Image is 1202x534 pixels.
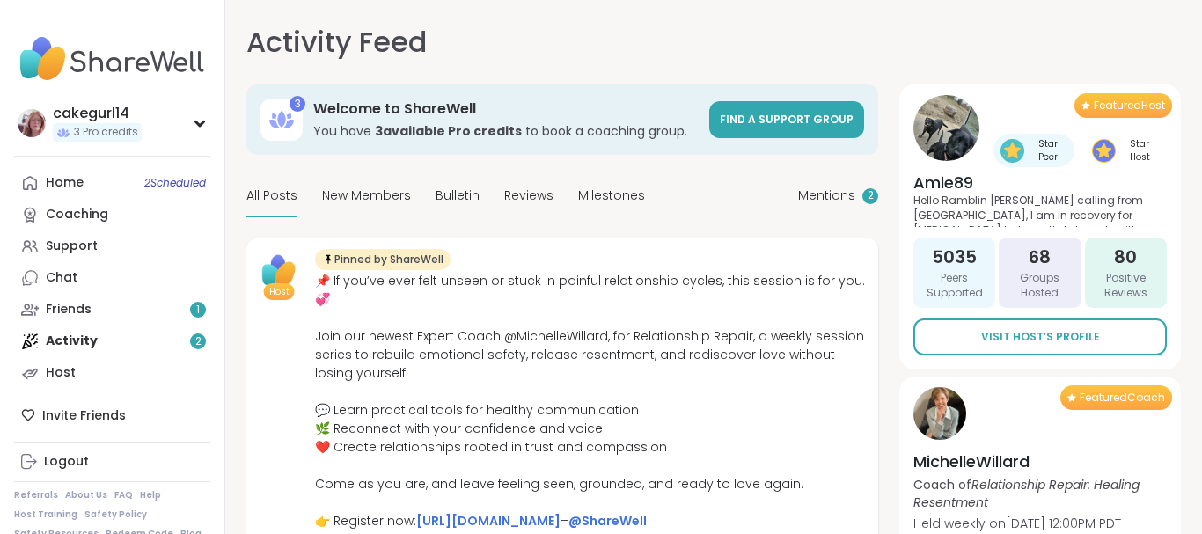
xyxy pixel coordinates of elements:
[14,446,210,478] a: Logout
[313,99,699,119] h3: Welcome to ShareWell
[1006,271,1074,301] span: Groups Hosted
[913,318,1167,355] a: Visit Host’s Profile
[913,515,1167,532] p: Held weekly on [DATE] 12:00PM PDT
[1092,139,1116,163] img: Star Host
[269,285,290,298] span: Host
[14,357,210,389] a: Host
[290,96,305,112] div: 3
[1092,271,1160,301] span: Positive Reviews
[46,301,92,318] div: Friends
[74,125,138,140] span: 3 Pro credits
[84,508,147,521] a: Safety Policy
[322,187,411,205] span: New Members
[913,194,1167,227] p: Hello Ramblin [PERSON_NAME] calling from [GEOGRAPHIC_DATA], I am in recovery for [MEDICAL_DATA] b...
[315,272,868,530] div: 📌 If you’ve ever felt unseen or stuck in painful relationship cycles, this session is for you. 💞 ...
[1080,391,1165,405] span: Featured Coach
[913,476,1140,511] i: Relationship Repair: Healing Resentment
[246,21,427,63] h1: Activity Feed
[913,95,979,161] img: Amie89
[568,512,647,530] a: @ShareWell
[44,453,89,471] div: Logout
[504,187,553,205] span: Reviews
[257,249,301,293] img: ShareWell
[1094,99,1165,113] span: Featured Host
[375,122,522,140] b: 3 available Pro credit s
[14,508,77,521] a: Host Training
[14,489,58,501] a: Referrals
[1000,139,1024,163] img: Star Peer
[140,489,161,501] a: Help
[913,450,1167,472] h4: MichelleWillard
[14,399,210,431] div: Invite Friends
[720,112,854,127] span: Find a support group
[46,364,76,382] div: Host
[313,122,699,140] h3: You have to book a coaching group.
[53,104,142,123] div: cakegurl14
[246,187,297,205] span: All Posts
[65,489,107,501] a: About Us
[46,238,98,255] div: Support
[913,387,966,440] img: MichelleWillard
[1028,137,1067,164] span: Star Peer
[14,167,210,199] a: Home2Scheduled
[578,187,645,205] span: Milestones
[315,249,451,270] div: Pinned by ShareWell
[114,489,133,501] a: FAQ
[932,245,977,269] span: 5035
[196,303,200,318] span: 1
[868,188,874,203] span: 2
[913,476,1167,511] p: Coach of
[1114,245,1137,269] span: 80
[709,101,864,138] a: Find a support group
[436,187,480,205] span: Bulletin
[14,262,210,294] a: Chat
[14,230,210,262] a: Support
[18,109,46,137] img: cakegurl14
[46,206,108,223] div: Coaching
[798,187,855,205] span: Mentions
[920,271,988,301] span: Peers Supported
[416,512,561,530] a: [URL][DOMAIN_NAME]
[14,28,210,90] img: ShareWell Nav Logo
[913,172,1167,194] h4: Amie89
[46,269,77,287] div: Chat
[14,294,210,326] a: Friends1
[1029,245,1051,269] span: 68
[144,176,206,190] span: 2 Scheduled
[981,329,1100,345] span: Visit Host’s Profile
[14,199,210,230] a: Coaching
[46,174,84,192] div: Home
[1119,137,1160,164] span: Star Host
